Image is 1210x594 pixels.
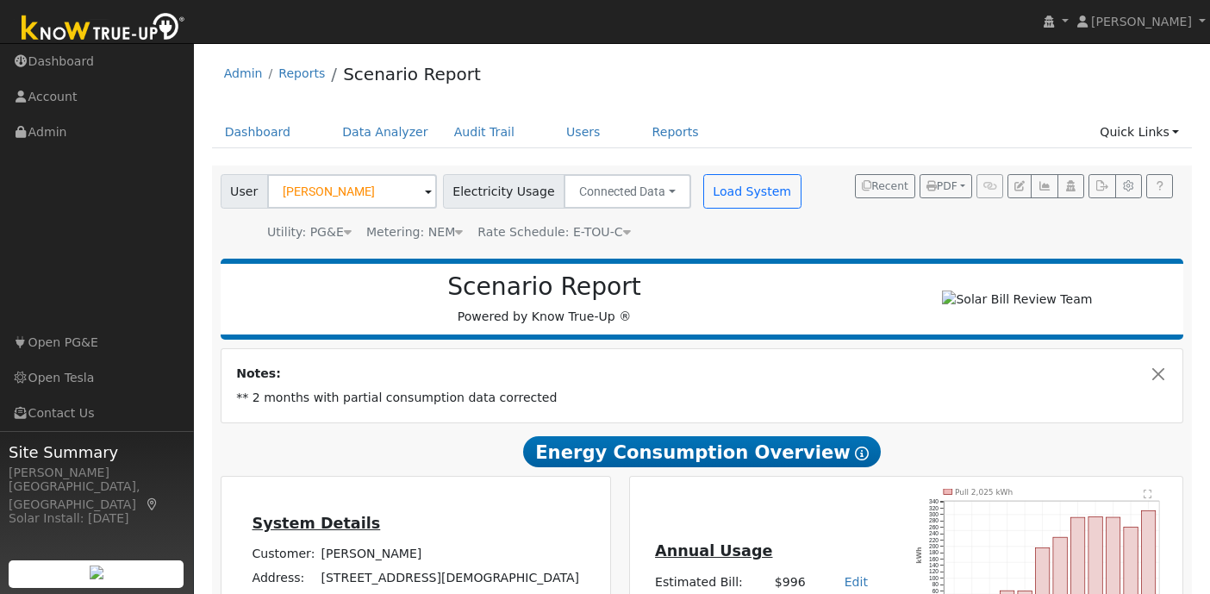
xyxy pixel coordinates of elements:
text: 80 [932,582,939,588]
a: Reports [639,116,712,148]
i: Show Help [855,447,869,460]
a: Admin [224,66,263,80]
div: Powered by Know True-Up ® [229,272,860,326]
td: Address: [249,566,318,591]
button: Load System [703,174,801,209]
button: Close [1150,365,1168,383]
a: Audit Trail [441,116,527,148]
div: Utility: PG&E [267,223,352,241]
a: Edit [845,575,868,589]
span: Alias: HETOUC [477,225,630,239]
button: PDF [920,174,972,198]
span: Electricity Usage [443,174,564,209]
text: 300 [929,511,939,517]
span: Energy Consumption Overview [523,436,880,467]
a: Dashboard [212,116,304,148]
td: [STREET_ADDRESS][DEMOGRAPHIC_DATA] [318,566,583,591]
button: Multi-Series Graph [1031,174,1057,198]
span: Site Summary [9,441,184,464]
text: 260 [929,524,939,530]
button: Settings [1115,174,1142,198]
button: Recent [855,174,915,198]
td: Customer: [249,542,318,566]
span: PDF [926,180,957,192]
text: 320 [929,505,939,511]
img: Solar Bill Review Team [942,291,1092,309]
div: Solar Install: [DATE] [9,510,184,528]
a: Quick Links [1087,116,1192,148]
text: kWh [915,547,923,565]
text: 280 [929,518,939,524]
text: 60 [932,588,939,594]
img: retrieve [90,566,103,579]
text: 240 [929,531,939,537]
text: 340 [929,499,939,505]
input: Select a User [267,174,437,209]
text: 180 [929,550,939,556]
strong: Notes: [236,366,281,380]
span: User [221,174,268,209]
td: ** 2 months with partial consumption data corrected [234,386,1171,410]
u: Annual Usage [655,542,772,560]
a: Users [553,116,614,148]
div: [PERSON_NAME] [9,464,184,482]
text: 120 [929,569,939,575]
text: 200 [929,543,939,549]
a: Reports [278,66,325,80]
div: [GEOGRAPHIC_DATA], [GEOGRAPHIC_DATA] [9,478,184,514]
text: 160 [929,556,939,562]
text:  [1145,490,1152,498]
span: [PERSON_NAME] [1091,15,1192,28]
a: Help Link [1146,174,1173,198]
text: 140 [929,563,939,569]
a: Map [145,497,160,511]
a: Data Analyzer [329,116,441,148]
text: 100 [929,575,939,581]
button: Export Interval Data [1088,174,1115,198]
button: Login As [1057,174,1084,198]
text: 220 [929,537,939,543]
h2: Scenario Report [238,272,851,302]
u: System Details [253,515,381,532]
div: Metering: NEM [366,223,463,241]
a: Scenario Report [343,64,481,84]
button: Edit User [1007,174,1032,198]
td: [PERSON_NAME] [318,542,583,566]
button: Connected Data [564,174,691,209]
img: Know True-Up [13,9,194,48]
text: Pull 2,025 kWh [955,488,1013,497]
